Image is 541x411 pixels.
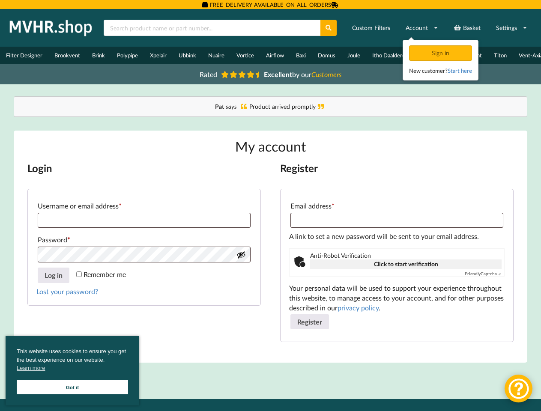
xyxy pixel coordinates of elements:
a: Account [400,20,444,36]
img: mvhr.shop.png [6,17,96,39]
a: Joule [341,47,366,64]
div: Sign in [409,45,472,61]
a: Settings [490,20,533,36]
a: Domus [312,47,341,64]
a: Titon [488,47,513,64]
span: This website uses cookies to ensure you get the best experience on our website. [17,347,128,375]
h1: My account [27,137,514,155]
a: Lost your password? [36,287,98,295]
b: Pat [215,103,224,110]
a: Baxi [290,47,312,64]
a: Sign in [409,49,474,57]
input: Remember me [76,271,82,277]
a: Airflow [260,47,290,64]
input: Search product name or part number... [104,20,320,36]
a: Rated Excellentby ourCustomers [194,67,348,81]
label: Username or email address [38,199,251,213]
button: Show password [236,250,246,259]
button: Click to start verification [310,259,502,269]
label: Email address [290,199,503,213]
span: Anti-Robot Verification [310,252,502,259]
span: Remember me [84,270,126,278]
button: Log in [38,268,69,283]
a: Nuaire [202,47,230,64]
b: Friendly [465,271,481,276]
p: Your personal data will be used to support your experience throughout this website, to manage acc... [289,283,505,313]
h2: Register [280,162,514,175]
button: Register [290,314,329,330]
a: Xpelair [144,47,173,64]
a: Itho Daalderop [366,47,414,64]
div: New customer? [409,66,472,75]
a: Start here [448,67,472,74]
a: cookies - Learn more [17,364,45,372]
p: A link to set a new password will be sent to your email address. [289,232,505,241]
div: cookieconsent [6,336,139,405]
a: Vortice [230,47,260,64]
i: Customers [311,70,341,78]
label: Password [38,233,251,247]
i: says [226,103,237,110]
span: by our [264,70,341,78]
a: Got it cookie [17,380,128,394]
a: privacy policy [338,304,379,312]
a: Polypipe [111,47,144,64]
b: Excellent [264,70,292,78]
div: Product arrived promptly [23,102,519,111]
h2: Login [27,162,261,175]
a: Brookvent [48,47,86,64]
a: FriendlyCaptcha ⇗ [465,271,502,276]
a: Custom Filters [347,20,396,36]
a: Ubbink [173,47,202,64]
span: Rated [200,70,217,78]
a: Brink [86,47,111,64]
a: Basket [448,20,486,36]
